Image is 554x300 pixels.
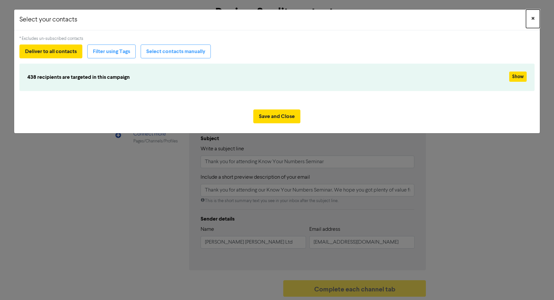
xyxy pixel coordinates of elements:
[521,268,554,300] iframe: Chat Widget
[87,45,136,58] button: Filter using Tags
[509,72,527,82] button: Show
[19,36,535,42] div: * Excludes un-subscribed contacts
[531,14,535,24] span: ×
[19,45,82,58] button: Deliver to all contacts
[19,15,77,25] h5: Select your contacts
[141,45,211,58] button: Select contacts manually
[253,109,300,123] button: Save and Close
[526,10,540,28] button: Close
[27,74,442,80] h6: 438 recipients are targeted in this campaign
